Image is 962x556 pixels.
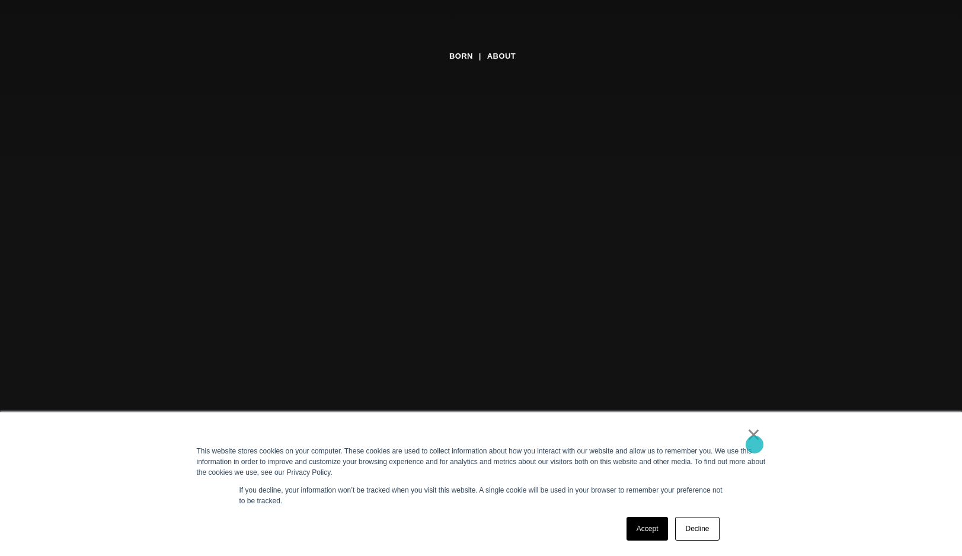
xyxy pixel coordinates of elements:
p: If you decline, your information won’t be tracked when you visit this website. A single cookie wi... [239,485,723,506]
a: × [747,429,761,440]
a: BORN [449,47,473,65]
a: Decline [675,517,719,541]
a: About [487,47,516,65]
div: This website stores cookies on your computer. These cookies are used to collect information about... [197,446,766,478]
a: Accept [627,517,669,541]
